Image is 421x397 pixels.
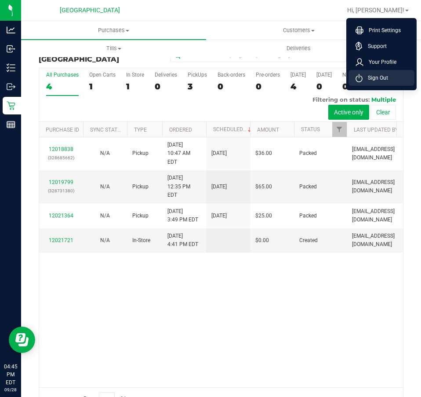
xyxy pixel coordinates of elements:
a: 12021364 [49,213,73,219]
div: 0 [256,81,280,92]
span: Not Applicable [100,150,110,156]
button: N/A [100,236,110,245]
span: Not Applicable [100,237,110,243]
a: Sync Status [90,127,124,133]
div: 0 [218,81,245,92]
span: In-Store [132,236,150,245]
div: PickUps [188,72,207,78]
li: Sign Out [348,70,414,86]
div: All Purchases [46,72,79,78]
inline-svg: Outbound [7,82,15,91]
span: Packed [299,183,317,191]
span: Pickup [132,212,149,220]
span: Packed [299,149,317,158]
a: Scheduled [213,126,253,132]
span: [DATE] [211,183,227,191]
iframe: Resource center [9,327,35,353]
span: Sign Out [363,74,388,82]
a: Amount [257,127,279,133]
div: Deliveries [155,72,177,78]
span: [DATE] 3:49 PM EDT [167,207,198,224]
div: 1 [89,81,116,92]
div: Open Carts [89,72,116,78]
div: 1 [126,81,144,92]
span: Filtering on status: [312,96,370,103]
span: Pickup [132,149,149,158]
inline-svg: Inventory [7,63,15,72]
span: Created [299,236,318,245]
a: Type [134,127,147,133]
button: N/A [100,183,110,191]
span: $25.00 [255,212,272,220]
div: Needs Review [342,72,375,78]
p: 09/28 [4,386,17,393]
a: 12021721 [49,237,73,243]
div: 4 [46,81,79,92]
span: Not Applicable [100,184,110,190]
div: [DATE] [290,72,306,78]
div: In Store [126,72,144,78]
a: 12019799 [49,179,73,185]
inline-svg: Reports [7,120,15,129]
button: Active only [328,105,369,120]
button: Clear [370,105,396,120]
span: Purchases [21,26,206,34]
a: Status [301,126,320,132]
span: $36.00 [255,149,272,158]
span: Customers [207,26,391,34]
span: [DATE] [211,149,227,158]
a: Filter [332,122,347,137]
span: [GEOGRAPHIC_DATA] [39,55,119,63]
button: N/A [100,212,110,220]
a: Ordered [169,127,192,133]
span: Not Applicable [100,213,110,219]
div: Pre-orders [256,72,280,78]
span: Hi, [PERSON_NAME]! [347,7,404,14]
a: Purchases [21,21,206,40]
div: 0 [155,81,177,92]
span: [DATE] 10:47 AM EDT [167,141,201,166]
button: N/A [100,149,110,158]
span: Print Settings [363,26,401,35]
span: Deliveries [275,44,323,52]
span: [DATE] 12:35 PM EDT [167,174,201,199]
span: Multiple [371,96,396,103]
div: Back-orders [218,72,245,78]
div: [DATE] [316,72,332,78]
span: $65.00 [255,183,272,191]
div: 4 [290,81,306,92]
a: Purchase ID [46,127,79,133]
a: Support [356,42,411,51]
p: (328685662) [44,154,78,162]
span: [GEOGRAPHIC_DATA] [60,7,120,14]
span: Pickup [132,183,149,191]
inline-svg: Retail [7,101,15,110]
span: Your Profile [363,58,396,66]
span: [DATE] 4:41 PM EDT [167,232,198,249]
span: $0.00 [255,236,269,245]
a: 12018838 [49,146,73,152]
p: 04:45 PM EDT [4,363,17,386]
a: Tills [21,39,206,58]
a: Customers [206,21,391,40]
a: Last Updated By [354,127,398,133]
span: Support [363,42,387,51]
div: 0 [342,81,375,92]
div: 3 [188,81,207,92]
p: (328731380) [44,187,78,195]
a: Deliveries [206,39,391,58]
h3: Purchase Summary: [39,48,160,63]
inline-svg: Analytics [7,26,15,34]
span: Tills [22,44,206,52]
div: 0 [316,81,332,92]
span: Packed [299,212,317,220]
span: [DATE] [211,212,227,220]
inline-svg: Inbound [7,44,15,53]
